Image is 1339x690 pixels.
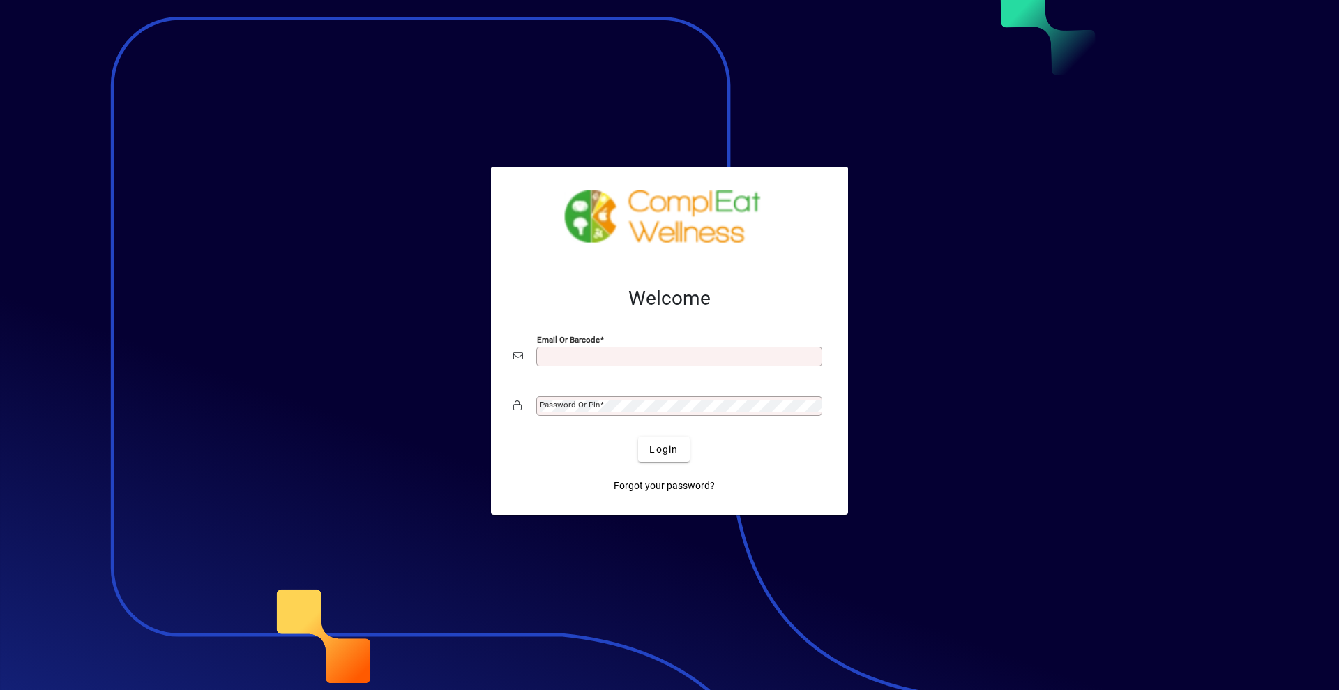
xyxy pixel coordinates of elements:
[540,400,600,410] mat-label: Password or Pin
[649,442,678,457] span: Login
[608,473,720,498] a: Forgot your password?
[638,437,689,462] button: Login
[614,479,715,493] span: Forgot your password?
[513,287,826,310] h2: Welcome
[537,335,600,345] mat-label: Email or Barcode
